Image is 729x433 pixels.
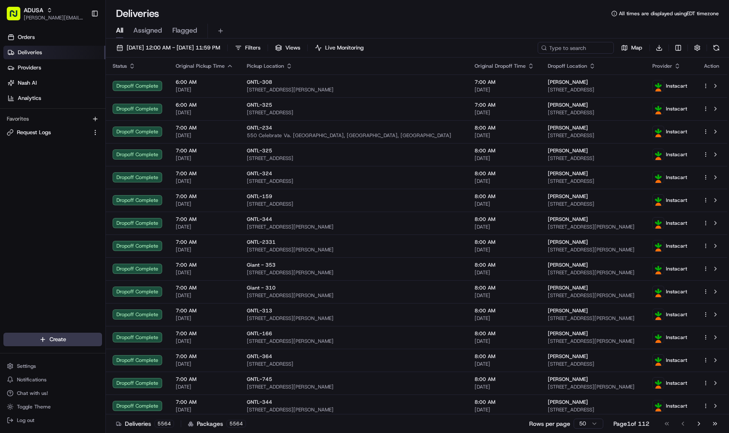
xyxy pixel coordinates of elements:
[18,33,35,41] span: Orders
[247,239,276,245] span: GNTL-2331
[18,49,42,56] span: Deliveries
[247,102,272,108] span: GNTL-325
[653,126,664,137] img: profile_instacart_ahold_partner.png
[666,220,687,226] span: Instacart
[653,172,664,183] img: profile_instacart_ahold_partner.png
[475,361,534,367] span: [DATE]
[3,401,102,413] button: Toggle Theme
[176,201,233,207] span: [DATE]
[325,44,364,52] span: Live Monitoring
[475,102,534,108] span: 7:00 AM
[247,376,272,383] span: GNTL-745
[653,263,664,274] img: profile_instacart_ahold_partner.png
[666,243,687,249] span: Instacart
[24,14,84,21] button: [PERSON_NAME][EMAIL_ADDRESS][DOMAIN_NAME]
[176,132,233,139] span: [DATE]
[17,403,51,410] span: Toggle Theme
[17,417,34,424] span: Log out
[653,400,664,411] img: profile_instacart_ahold_partner.png
[176,102,233,108] span: 6:00 AM
[116,7,159,20] h1: Deliveries
[247,79,272,85] span: GNTL-308
[475,216,534,223] span: 8:00 AM
[475,109,534,116] span: [DATE]
[475,330,534,337] span: 8:00 AM
[116,419,174,428] div: Deliveries
[475,223,534,230] span: [DATE]
[548,155,639,162] span: [STREET_ADDRESS]
[475,269,534,276] span: [DATE]
[548,170,588,177] span: [PERSON_NAME]
[176,193,233,200] span: 7:00 AM
[247,284,276,291] span: Giant - 310
[653,195,664,206] img: profile_instacart_ahold_partner.png
[653,286,664,297] img: profile_instacart_ahold_partner.png
[245,44,260,52] span: Filters
[247,109,461,116] span: [STREET_ADDRESS]
[666,151,687,158] span: Instacart
[548,376,588,383] span: [PERSON_NAME]
[271,42,304,54] button: Views
[3,30,105,44] a: Orders
[666,83,687,89] span: Instacart
[548,193,588,200] span: [PERSON_NAME]
[475,315,534,322] span: [DATE]
[548,353,588,360] span: [PERSON_NAME]
[247,124,272,131] span: GNTL-234
[113,42,224,54] button: [DATE] 12:00 AM - [DATE] 11:59 PM
[548,102,588,108] span: [PERSON_NAME]
[247,399,272,405] span: GNTL-344
[176,246,233,253] span: [DATE]
[247,330,272,337] span: GNTL-166
[613,419,649,428] div: Page 1 of 112
[247,246,461,253] span: [STREET_ADDRESS][PERSON_NAME]
[176,63,225,69] span: Original Pickup Time
[3,126,102,139] button: Request Logs
[548,399,588,405] span: [PERSON_NAME]
[172,25,197,36] span: Flagged
[311,42,367,54] button: Live Monitoring
[666,357,687,364] span: Instacart
[548,124,588,131] span: [PERSON_NAME]
[3,91,105,105] a: Analytics
[247,170,272,177] span: GNTL-324
[247,201,461,207] span: [STREET_ADDRESS]
[133,25,162,36] span: Assigned
[653,332,664,343] img: profile_instacart_ahold_partner.png
[529,419,570,428] p: Rows per page
[703,63,721,69] div: Action
[548,338,639,345] span: [STREET_ADDRESS][PERSON_NAME]
[475,147,534,154] span: 8:00 AM
[475,193,534,200] span: 8:00 AM
[548,86,639,93] span: [STREET_ADDRESS]
[176,315,233,322] span: [DATE]
[653,378,664,389] img: profile_instacart_ahold_partner.png
[7,129,88,136] a: Request Logs
[475,406,534,413] span: [DATE]
[17,363,36,370] span: Settings
[617,42,646,54] button: Map
[666,265,687,272] span: Instacart
[548,383,639,390] span: [STREET_ADDRESS][PERSON_NAME]
[548,239,588,245] span: [PERSON_NAME]
[548,246,639,253] span: [STREET_ADDRESS][PERSON_NAME]
[24,6,43,14] button: ADUSA
[176,79,233,85] span: 6:00 AM
[475,132,534,139] span: [DATE]
[475,307,534,314] span: 8:00 AM
[247,338,461,345] span: [STREET_ADDRESS][PERSON_NAME]
[653,218,664,229] img: profile_instacart_ahold_partner.png
[176,307,233,314] span: 7:00 AM
[548,315,639,322] span: [STREET_ADDRESS][PERSON_NAME]
[176,353,233,360] span: 7:00 AM
[666,334,687,341] span: Instacart
[247,262,276,268] span: Giant - 353
[475,239,534,245] span: 8:00 AM
[247,86,461,93] span: [STREET_ADDRESS][PERSON_NAME]
[653,309,664,320] img: profile_instacart_ahold_partner.png
[3,333,102,346] button: Create
[3,46,105,59] a: Deliveries
[666,174,687,181] span: Instacart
